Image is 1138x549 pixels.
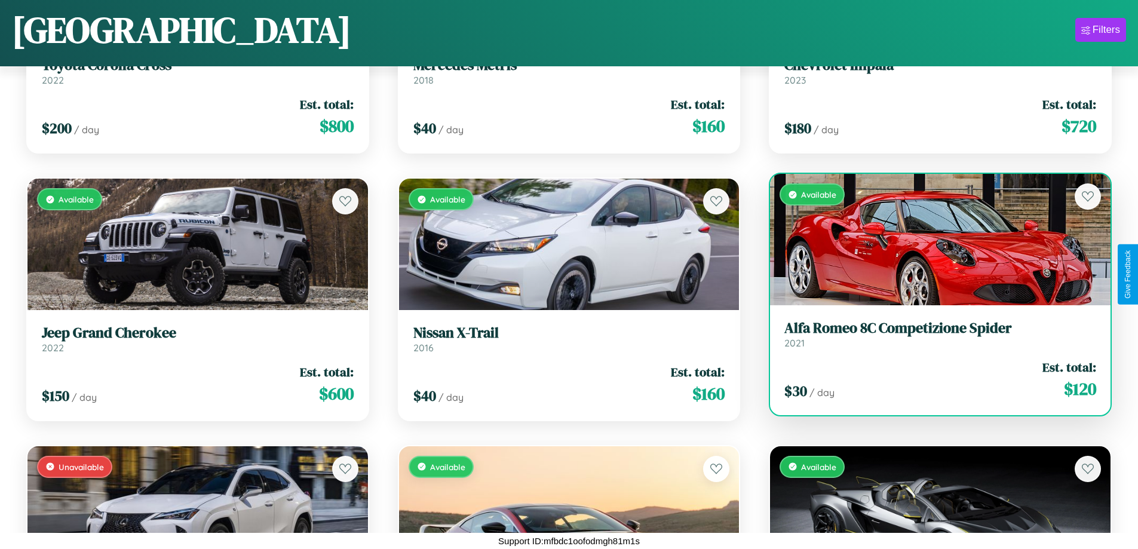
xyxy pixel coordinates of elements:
span: Available [430,462,465,472]
div: Filters [1093,24,1120,36]
span: $ 200 [42,118,72,138]
span: 2023 [784,74,806,86]
span: $ 600 [319,382,354,406]
span: Unavailable [59,462,104,472]
span: Est. total: [671,96,725,113]
span: / day [814,124,839,136]
a: Jeep Grand Cherokee2022 [42,324,354,354]
span: 2022 [42,74,64,86]
span: / day [72,391,97,403]
h1: [GEOGRAPHIC_DATA] [12,5,351,54]
a: Alfa Romeo 8C Competizione Spider2021 [784,320,1096,349]
span: / day [438,124,464,136]
button: Filters [1075,18,1126,42]
span: $ 160 [692,382,725,406]
a: Mercedes Metris2018 [413,57,725,86]
span: Available [59,194,94,204]
span: $ 150 [42,386,69,406]
span: Available [801,189,836,200]
p: Support ID: mfbdc1oofodmgh81m1s [498,533,640,549]
a: Nissan X-Trail2016 [413,324,725,354]
span: 2022 [42,342,64,354]
h3: Alfa Romeo 8C Competizione Spider [784,320,1096,337]
span: / day [438,391,464,403]
span: $ 160 [692,114,725,138]
a: Chevrolet Impala2023 [784,57,1096,86]
span: Est. total: [671,363,725,381]
span: $ 800 [320,114,354,138]
span: Est. total: [1042,358,1096,376]
span: $ 30 [784,381,807,401]
span: Est. total: [300,363,354,381]
span: Est. total: [1042,96,1096,113]
a: Toyota Corolla Cross2022 [42,57,354,86]
span: $ 720 [1062,114,1096,138]
div: Give Feedback [1124,250,1132,299]
span: $ 120 [1064,377,1096,401]
span: Est. total: [300,96,354,113]
span: Available [430,194,465,204]
span: / day [74,124,99,136]
span: 2018 [413,74,434,86]
span: / day [809,387,835,398]
span: 2021 [784,337,805,349]
span: Available [801,462,836,472]
h3: Jeep Grand Cherokee [42,324,354,342]
span: 2016 [413,342,434,354]
span: $ 40 [413,118,436,138]
span: $ 40 [413,386,436,406]
h3: Nissan X-Trail [413,324,725,342]
span: $ 180 [784,118,811,138]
